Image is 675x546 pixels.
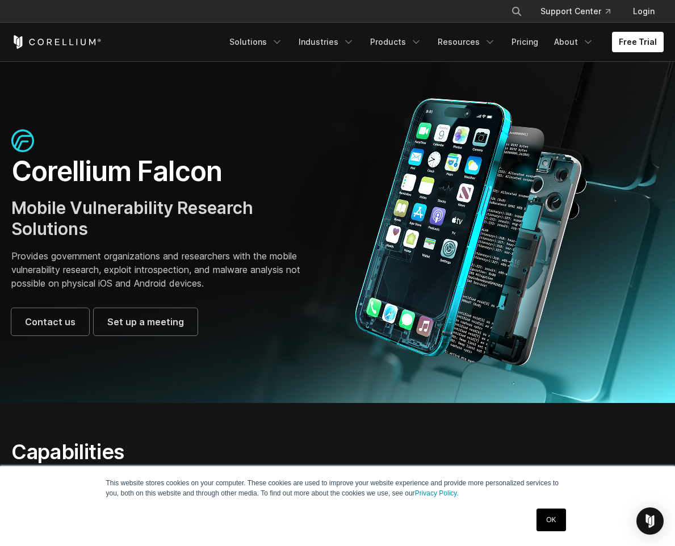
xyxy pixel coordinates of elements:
[506,1,527,22] button: Search
[636,507,664,535] div: Open Intercom Messenger
[292,32,361,52] a: Industries
[431,32,502,52] a: Resources
[11,35,102,49] a: Corellium Home
[624,1,664,22] a: Login
[349,98,593,367] img: Corellium_Falcon Hero 1
[11,439,439,464] h2: Capabilities
[531,1,619,22] a: Support Center
[11,249,326,290] p: Provides government organizations and researchers with the mobile vulnerability research, exploit...
[94,308,198,335] a: Set up a meeting
[11,129,34,152] img: falcon-icon
[223,32,290,52] a: Solutions
[505,32,545,52] a: Pricing
[363,32,429,52] a: Products
[25,315,76,329] span: Contact us
[107,315,184,329] span: Set up a meeting
[497,1,664,22] div: Navigation Menu
[223,32,664,52] div: Navigation Menu
[547,32,601,52] a: About
[415,489,459,497] a: Privacy Policy.
[11,154,326,188] h1: Corellium Falcon
[536,509,565,531] a: OK
[106,478,569,498] p: This website stores cookies on your computer. These cookies are used to improve your website expe...
[11,308,89,335] a: Contact us
[612,32,664,52] a: Free Trial
[11,198,253,240] span: Mobile Vulnerability Research Solutions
